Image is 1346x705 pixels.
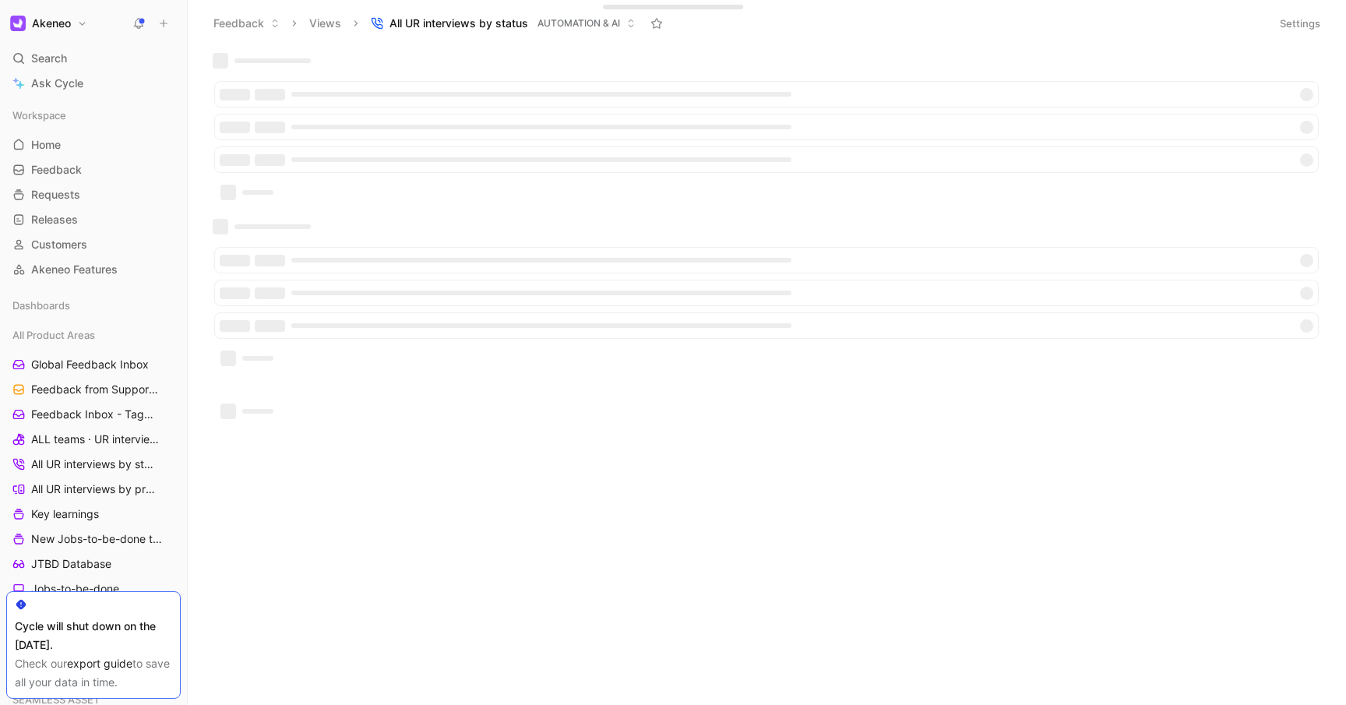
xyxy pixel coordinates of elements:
[6,47,181,70] div: Search
[6,233,181,256] a: Customers
[31,212,78,227] span: Releases
[32,16,71,30] h1: Akeneo
[6,183,181,206] a: Requests
[31,74,83,93] span: Ask Cycle
[6,577,181,601] a: Jobs-to-be-done
[6,478,181,501] a: All UR interviews by projects
[1273,12,1327,34] button: Settings
[364,12,643,35] button: All UR interviews by statusAUTOMATION & AI
[31,531,167,547] span: New Jobs-to-be-done to review ([PERSON_NAME])
[12,298,70,313] span: Dashboards
[6,403,181,426] a: Feedback Inbox - Tagging
[10,16,26,31] img: Akeneo
[537,16,620,31] span: AUTOMATION & AI
[31,137,61,153] span: Home
[6,552,181,576] a: JTBD Database
[31,357,149,372] span: Global Feedback Inbox
[31,262,118,277] span: Akeneo Features
[6,353,181,376] a: Global Feedback Inbox
[31,162,82,178] span: Feedback
[31,432,160,447] span: ALL teams · UR interviews
[31,237,87,252] span: Customers
[6,428,181,451] a: ALL teams · UR interviews
[67,657,132,670] a: export guide
[6,323,181,675] div: All Product AreasGlobal Feedback InboxFeedback from Support TeamFeedback Inbox - TaggingALL teams...
[6,12,91,34] button: AkeneoAkeneo
[6,294,181,322] div: Dashboards
[6,72,181,95] a: Ask Cycle
[6,294,181,317] div: Dashboards
[6,502,181,526] a: Key learnings
[31,556,111,572] span: JTBD Database
[31,49,67,68] span: Search
[6,158,181,182] a: Feedback
[12,327,95,343] span: All Product Areas
[31,382,161,397] span: Feedback from Support Team
[31,407,160,422] span: Feedback Inbox - Tagging
[6,258,181,281] a: Akeneo Features
[31,187,80,203] span: Requests
[6,527,181,551] a: New Jobs-to-be-done to review ([PERSON_NAME])
[31,456,160,472] span: All UR interviews by status
[12,108,66,123] span: Workspace
[6,323,181,347] div: All Product Areas
[6,208,181,231] a: Releases
[15,654,172,692] div: Check our to save all your data in time.
[6,453,181,476] a: All UR interviews by status
[31,506,99,522] span: Key learnings
[206,12,287,35] button: Feedback
[15,617,172,654] div: Cycle will shut down on the [DATE].
[6,378,181,401] a: Feedback from Support Team
[31,581,119,597] span: Jobs-to-be-done
[6,104,181,127] div: Workspace
[31,481,160,497] span: All UR interviews by projects
[6,133,181,157] a: Home
[389,16,528,31] span: All UR interviews by status
[302,12,348,35] button: Views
